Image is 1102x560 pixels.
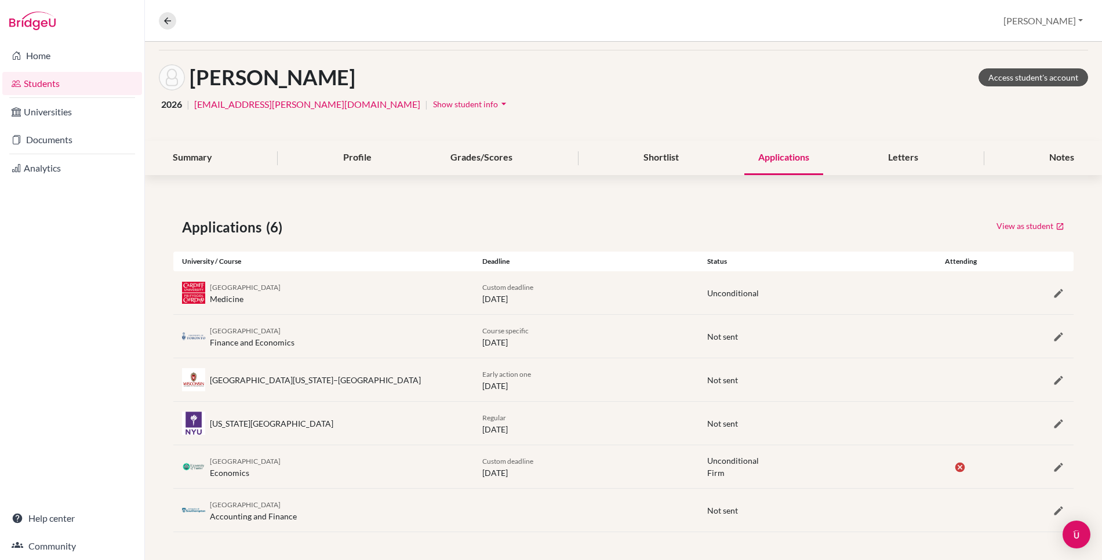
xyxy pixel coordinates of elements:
div: Applications [744,141,823,175]
span: Course specific [482,326,529,335]
span: [GEOGRAPHIC_DATA] [210,457,281,466]
div: Attending [923,256,998,267]
div: [DATE] [474,324,699,348]
span: Applications [182,217,266,238]
div: Deadline [474,256,699,267]
img: gb_e84_g00kct56.png [182,459,205,474]
span: [GEOGRAPHIC_DATA] [210,500,281,509]
a: Analytics [2,157,142,180]
a: Universities [2,100,142,123]
button: [PERSON_NAME] [998,10,1088,32]
span: Unconditional [707,288,759,298]
div: Letters [874,141,932,175]
div: [US_STATE][GEOGRAPHIC_DATA] [210,417,333,430]
a: Home [2,44,142,67]
i: arrow_drop_down [498,98,510,110]
a: View as student [996,217,1065,235]
div: [DATE] [474,411,699,435]
span: Firm [707,467,759,479]
img: Bridge-U [9,12,56,30]
img: ca_tor_9z1g8r0r.png [182,332,205,341]
a: Documents [2,128,142,151]
div: Medicine [210,281,281,305]
div: Accounting and Finance [210,498,297,522]
span: [GEOGRAPHIC_DATA] [210,283,281,292]
img: gb_c15_v2z1_dz5.png [182,282,205,304]
div: Open Intercom Messenger [1063,521,1090,548]
div: Grades/Scores [437,141,526,175]
img: gb_s27_a9dvk_mn.png [182,508,205,513]
img: us_wisc_r0h9iqh6.jpeg [182,368,205,391]
a: Help center [2,507,142,530]
div: University / Course [173,256,474,267]
span: Not sent [707,375,738,385]
span: Not sent [707,419,738,428]
div: [GEOGRAPHIC_DATA][US_STATE]–[GEOGRAPHIC_DATA] [210,374,421,386]
span: Show student info [433,99,498,109]
span: | [187,97,190,111]
span: Unconditional [707,456,759,466]
div: Finance and Economics [210,324,294,348]
div: Shortlist [630,141,693,175]
a: Students [2,72,142,95]
span: [GEOGRAPHIC_DATA] [210,326,281,335]
span: 2026 [161,97,182,111]
div: Notes [1035,141,1088,175]
div: Profile [329,141,385,175]
div: Summary [159,141,226,175]
div: [DATE] [474,281,699,305]
button: Show student infoarrow_drop_down [432,95,510,113]
h1: [PERSON_NAME] [190,65,355,90]
span: Custom deadline [482,283,533,292]
img: us_nyu_mu3e0q99.jpeg [182,412,205,435]
div: [DATE] [474,454,699,479]
a: Community [2,534,142,558]
span: Not sent [707,332,738,341]
span: Regular [482,413,506,422]
div: Status [699,256,923,267]
span: | [425,97,428,111]
span: Custom deadline [482,457,533,466]
span: Not sent [707,506,738,515]
div: [DATE] [474,368,699,392]
img: James McLintock's avatar [159,64,185,90]
span: (6) [266,217,287,238]
a: [EMAIL_ADDRESS][PERSON_NAME][DOMAIN_NAME] [194,97,420,111]
span: Early action one [482,370,531,379]
div: Economics [210,454,281,479]
a: Access student's account [979,68,1088,86]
